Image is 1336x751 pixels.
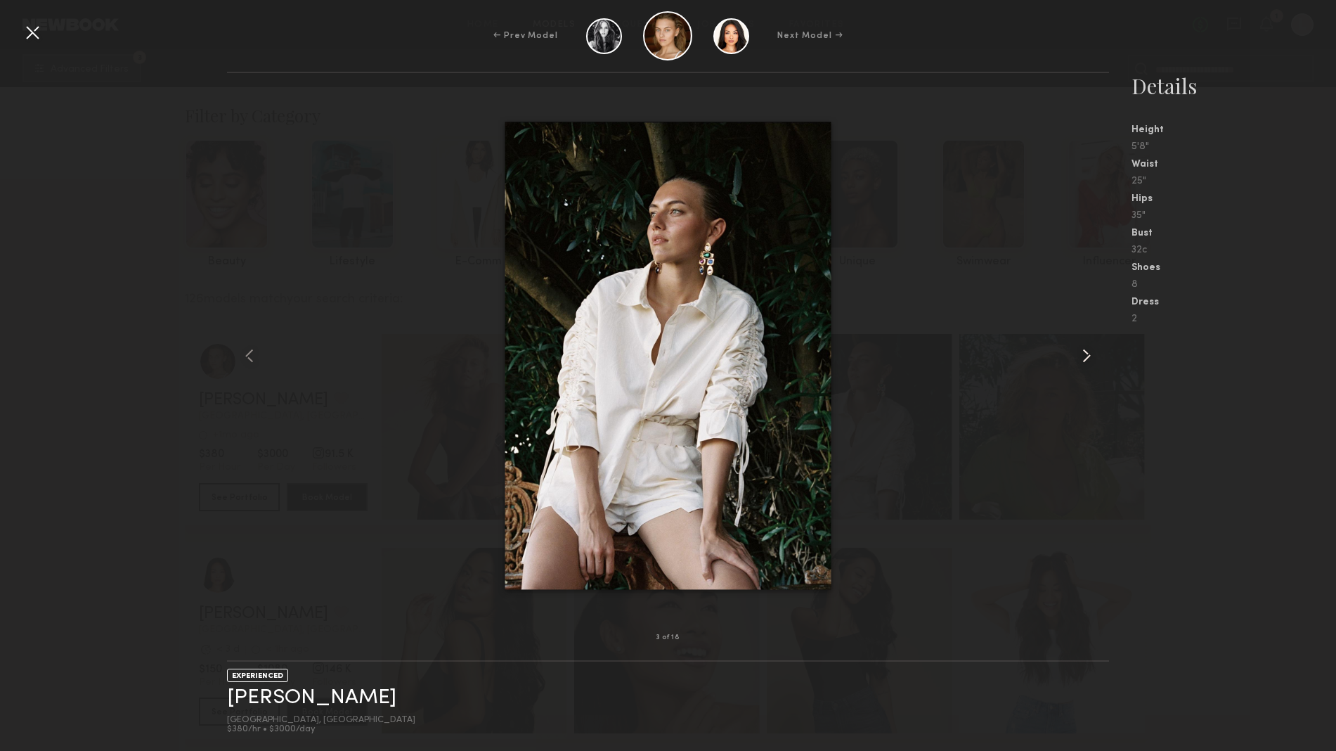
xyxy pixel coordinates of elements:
[227,687,396,709] a: [PERSON_NAME]
[1131,297,1336,307] div: Dress
[1131,245,1336,255] div: 32c
[227,725,415,734] div: $380/hr • $3000/day
[227,716,415,725] div: [GEOGRAPHIC_DATA], [GEOGRAPHIC_DATA]
[1131,263,1336,273] div: Shoes
[1131,160,1336,169] div: Waist
[1131,280,1336,290] div: 8
[1131,211,1336,221] div: 35"
[656,634,680,641] div: 3 of 18
[1131,176,1336,186] div: 25"
[1131,229,1336,238] div: Bust
[777,30,843,42] div: Next Model →
[1131,125,1336,135] div: Height
[1131,142,1336,152] div: 5'8"
[1131,314,1336,324] div: 2
[227,669,288,682] div: EXPERIENCED
[493,30,558,42] div: ← Prev Model
[1131,194,1336,204] div: Hips
[1131,72,1336,100] div: Details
